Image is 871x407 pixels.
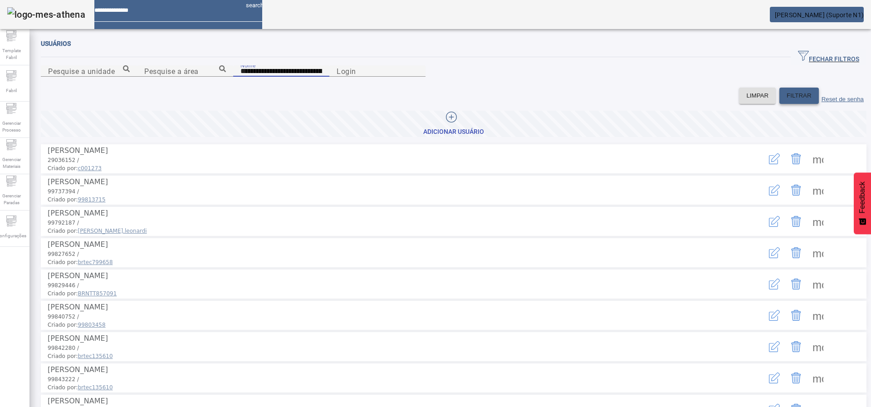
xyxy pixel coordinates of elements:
button: Mais [807,242,829,264]
img: logo-mes-athena [7,7,85,22]
span: [PERSON_NAME] [48,365,108,374]
span: [PERSON_NAME].leonardi [78,228,147,234]
span: brtec135610 [78,384,113,391]
button: Mais [807,304,829,326]
span: 99803458 [78,322,106,328]
span: BRNTT857091 [78,290,117,297]
button: Mais [807,367,829,389]
span: 99737394 / [48,188,79,195]
button: Delete [785,367,807,389]
span: 99843222 / [48,376,79,382]
span: Criado por: [48,196,728,204]
span: Criado por: [48,164,728,172]
span: brtec135610 [78,353,113,359]
button: Mais [807,273,829,295]
button: Delete [785,304,807,326]
span: FILTRAR [787,91,812,100]
span: 99842280 / [48,345,79,351]
span: [PERSON_NAME] [48,209,108,217]
span: [PERSON_NAME] [48,303,108,311]
span: FECHAR FILTROS [798,50,859,64]
span: [PERSON_NAME] [48,177,108,186]
span: c001273 [78,165,102,172]
mat-label: Pesquise a área [144,67,199,75]
label: Reset de senha [822,96,864,103]
span: LIMPAR [746,91,768,100]
span: 29036152 / [48,157,79,163]
span: Fabril [3,84,20,97]
button: FECHAR FILTROS [791,49,866,65]
span: [PERSON_NAME] (Suporte N1) [775,11,864,19]
button: Delete [785,179,807,201]
span: Criado por: [48,352,728,360]
button: Feedback - Mostrar pesquisa [854,172,871,234]
span: Criado por: [48,321,728,329]
button: Adicionar Usuário [41,111,866,137]
span: 99792187 / [48,220,79,226]
span: [PERSON_NAME] [48,271,108,280]
button: Delete [785,148,807,170]
span: Criado por: [48,258,728,266]
span: 99827652 / [48,251,79,257]
span: 99813715 [78,196,106,203]
span: Usuários [41,40,71,47]
span: 99840752 / [48,314,79,320]
button: FILTRAR [779,88,819,104]
span: Feedback [858,181,866,213]
div: Adicionar Usuário [423,127,484,137]
button: Delete [785,273,807,295]
span: [PERSON_NAME] [48,334,108,343]
button: Delete [785,336,807,358]
span: Criado por: [48,289,728,298]
button: Delete [785,211,807,232]
input: Number [144,66,226,77]
span: Criado por: [48,383,728,392]
button: LIMPAR [739,88,776,104]
input: Number [48,66,130,77]
button: Delete [785,242,807,264]
span: Criado por: [48,227,728,235]
button: Mais [807,148,829,170]
mat-label: Nome [240,62,255,68]
mat-label: Pesquise a unidade [48,67,115,75]
span: [PERSON_NAME] [48,240,108,249]
mat-label: Login [337,67,356,75]
span: [PERSON_NAME] [48,397,108,405]
button: Mais [807,336,829,358]
span: 99829446 / [48,282,79,289]
button: Mais [807,211,829,232]
button: Mais [807,179,829,201]
span: [PERSON_NAME] [48,146,108,155]
button: Reset de senha [819,88,866,104]
span: brtec799658 [78,259,113,265]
